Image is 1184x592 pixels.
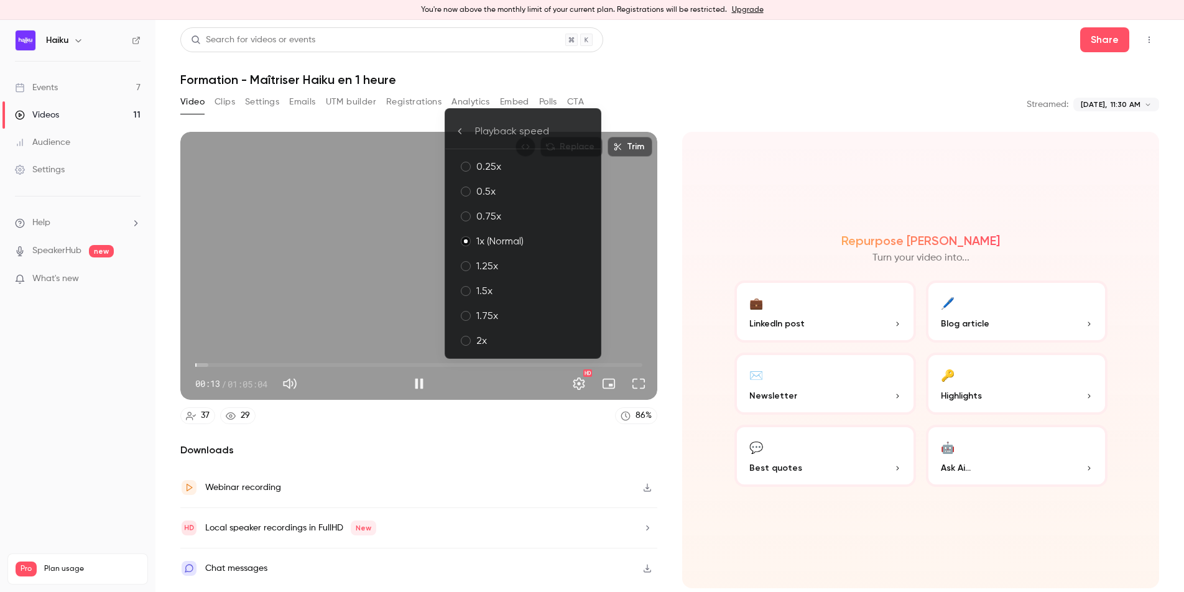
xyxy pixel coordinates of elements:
div: 0.5x [476,184,591,199]
div: 2x [476,333,591,348]
div: 0.75x [476,209,591,224]
ul: Settings [445,109,601,358]
div: 1.75x [476,308,591,323]
div: 1.25x [476,259,591,274]
div: 0.25x [476,159,591,174]
div: Playback speed [475,124,591,139]
div: 1.5x [476,284,591,298]
div: 1x (Normal) [476,234,591,249]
